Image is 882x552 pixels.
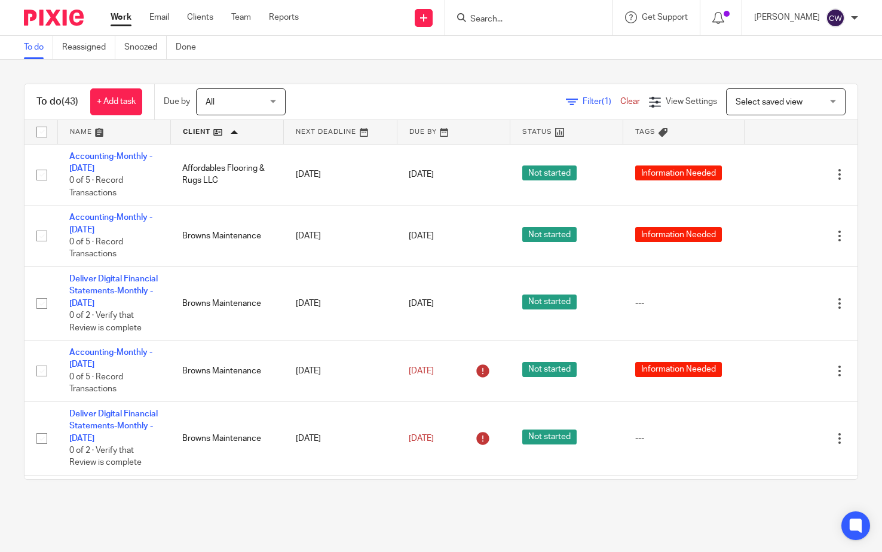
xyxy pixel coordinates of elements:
[69,311,142,332] span: 0 of 2 · Verify that Review is complete
[69,373,123,394] span: 0 of 5 · Record Transactions
[176,36,205,59] a: Done
[583,97,620,106] span: Filter
[284,267,397,341] td: [DATE]
[754,11,820,23] p: [PERSON_NAME]
[642,13,688,22] span: Get Support
[284,144,397,206] td: [DATE]
[522,362,577,377] span: Not started
[522,430,577,444] span: Not started
[170,476,283,537] td: Dr. [PERSON_NAME] LLC
[164,96,190,108] p: Due by
[187,11,213,23] a: Clients
[69,176,123,197] span: 0 of 5 · Record Transactions
[620,97,640,106] a: Clear
[635,165,722,180] span: Information Needed
[111,11,131,23] a: Work
[149,11,169,23] a: Email
[602,97,611,106] span: (1)
[284,476,397,537] td: [DATE]
[284,341,397,402] td: [DATE]
[36,96,78,108] h1: To do
[69,348,152,369] a: Accounting-Monthly - [DATE]
[124,36,167,59] a: Snoozed
[635,433,733,444] div: ---
[69,213,152,234] a: Accounting-Monthly - [DATE]
[666,97,717,106] span: View Settings
[284,206,397,267] td: [DATE]
[69,275,158,308] a: Deliver Digital Financial Statements-Monthly - [DATE]
[522,227,577,242] span: Not started
[69,152,152,173] a: Accounting-Monthly - [DATE]
[269,11,299,23] a: Reports
[635,298,733,309] div: ---
[522,295,577,309] span: Not started
[24,10,84,26] img: Pixie
[635,362,722,377] span: Information Needed
[635,128,656,135] span: Tags
[522,165,577,180] span: Not started
[409,367,434,375] span: [DATE]
[62,36,115,59] a: Reassigned
[170,144,283,206] td: Affordables Flooring & Rugs LLC
[409,299,434,308] span: [DATE]
[231,11,251,23] a: Team
[170,401,283,475] td: Browns Maintenance
[90,88,142,115] a: + Add task
[284,401,397,475] td: [DATE]
[69,238,123,259] span: 0 of 5 · Record Transactions
[826,8,845,27] img: svg%3E
[206,98,215,106] span: All
[24,36,53,59] a: To do
[69,446,142,467] span: 0 of 2 · Verify that Review is complete
[469,14,577,25] input: Search
[409,232,434,240] span: [DATE]
[170,341,283,402] td: Browns Maintenance
[409,170,434,179] span: [DATE]
[170,206,283,267] td: Browns Maintenance
[69,410,158,443] a: Deliver Digital Financial Statements-Monthly - [DATE]
[62,97,78,106] span: (43)
[635,227,722,242] span: Information Needed
[170,267,283,341] td: Browns Maintenance
[409,434,434,443] span: [DATE]
[736,98,803,106] span: Select saved view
